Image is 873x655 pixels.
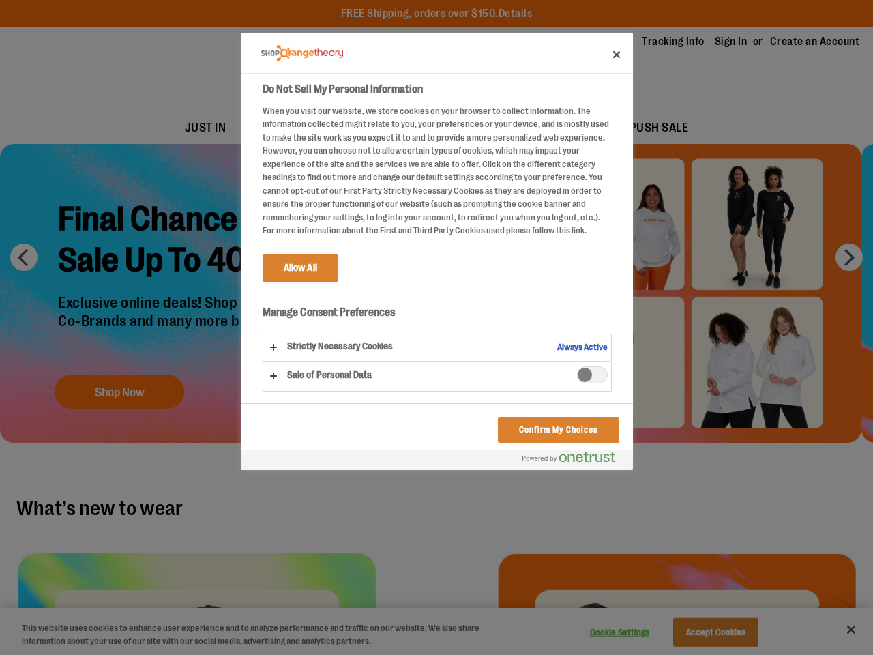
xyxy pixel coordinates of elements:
div: Company Logo [261,40,343,67]
div: When you visit our website, we store cookies on your browser to collect information. The informat... [263,104,612,237]
span: Sale of Personal Data [577,366,608,383]
div: Preference center [241,33,633,470]
button: Close [602,40,632,70]
h2: Do Not Sell My Personal Information [263,81,612,98]
img: Company Logo [261,45,343,62]
button: Allow All [263,254,338,282]
h3: Manage Consent Preferences [263,306,612,327]
a: Powered by OneTrust Opens in a new Tab [522,452,626,469]
img: Powered by OneTrust Opens in a new Tab [522,452,615,463]
div: Do Not Sell My Personal Information [241,33,633,470]
button: Confirm My Choices [498,417,619,443]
